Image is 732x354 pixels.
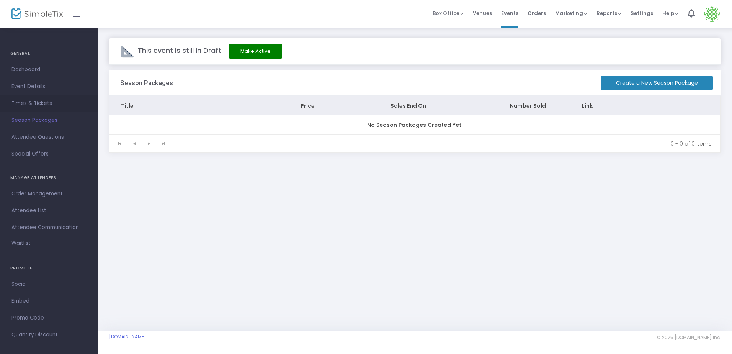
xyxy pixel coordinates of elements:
span: Venues [473,3,492,23]
a: [DOMAIN_NAME] [109,334,146,340]
span: Orders [528,3,546,23]
span: Marketing [555,10,587,17]
m-button: Create a New Season Package [601,76,713,90]
th: Sales End On [379,96,499,115]
span: Box Office [433,10,464,17]
span: Attendee Questions [11,132,86,142]
h3: Season Packages [120,79,173,87]
span: Events [501,3,518,23]
span: Order Management [11,189,86,199]
span: Attendee Communication [11,223,86,233]
span: Embed [11,296,86,306]
kendo-pager-info: 0 - 0 of 0 items [176,140,712,147]
span: Social [11,279,86,289]
h4: PROMOTE [10,261,87,276]
th: Title [109,96,289,115]
span: Attendee List [11,206,86,216]
span: Promo Code [11,313,86,323]
span: Reports [596,10,621,17]
th: Number Sold [498,96,570,115]
button: Make Active [229,44,282,59]
div: Data table [109,96,720,134]
span: Times & Tickets [11,98,86,108]
th: Link [570,96,660,115]
td: No Season Packages Created Yet. [109,115,720,134]
span: Settings [631,3,653,23]
span: Help [662,10,678,17]
img: draft-event.png [121,45,134,58]
span: Dashboard [11,65,86,75]
span: Season Packages [11,115,86,125]
span: © 2025 [DOMAIN_NAME] Inc. [657,334,721,341]
th: Price [289,96,379,115]
span: Waitlist [11,239,31,247]
h4: GENERAL [10,46,87,61]
h4: MANAGE ATTENDEES [10,170,87,185]
span: Event Details [11,82,86,92]
span: This event is still in Draft [138,46,221,55]
span: Quantity Discount [11,330,86,340]
span: Special Offers [11,149,86,159]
